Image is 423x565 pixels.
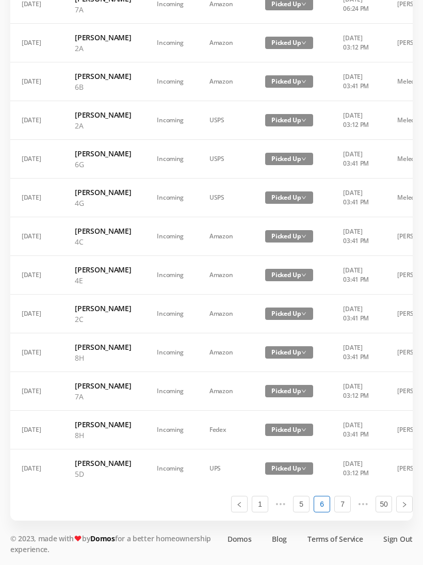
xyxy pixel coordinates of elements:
[330,256,384,295] td: [DATE] 03:41 PM
[144,179,197,217] td: Incoming
[330,411,384,449] td: [DATE] 03:41 PM
[75,225,131,236] h6: [PERSON_NAME]
[301,40,306,45] i: icon: down
[75,120,131,131] p: 2A
[75,159,131,170] p: 6G
[301,118,306,123] i: icon: down
[301,311,306,316] i: icon: down
[9,62,62,101] td: [DATE]
[9,449,62,488] td: [DATE]
[265,230,313,243] span: Picked Up
[90,534,115,543] a: Domos
[301,466,306,471] i: icon: down
[144,372,197,411] td: Incoming
[75,314,131,325] p: 2C
[75,71,131,82] h6: [PERSON_NAME]
[197,256,252,295] td: Amazon
[335,496,350,512] a: 7
[236,502,242,508] i: icon: left
[252,496,268,512] a: 1
[265,462,313,475] span: Picked Up
[144,449,197,488] td: Incoming
[330,295,384,333] td: [DATE] 03:41 PM
[301,389,306,394] i: icon: down
[265,346,313,359] span: Picked Up
[144,333,197,372] td: Incoming
[355,496,371,512] span: •••
[294,496,309,512] a: 5
[75,430,131,441] p: 8H
[75,32,131,43] h6: [PERSON_NAME]
[75,236,131,247] p: 4C
[9,140,62,179] td: [DATE]
[197,62,252,101] td: Amazon
[301,427,306,432] i: icon: down
[75,469,131,479] p: 5D
[231,496,248,512] li: Previous Page
[75,43,131,54] p: 2A
[197,333,252,372] td: Amazon
[75,187,131,198] h6: [PERSON_NAME]
[330,140,384,179] td: [DATE] 03:41 PM
[330,372,384,411] td: [DATE] 03:12 PM
[9,179,62,217] td: [DATE]
[301,156,306,162] i: icon: down
[401,502,408,508] i: icon: right
[197,295,252,333] td: Amazon
[197,449,252,488] td: UPS
[301,234,306,239] i: icon: down
[334,496,351,512] li: 7
[197,372,252,411] td: Amazon
[144,101,197,140] td: Incoming
[9,217,62,256] td: [DATE]
[330,449,384,488] td: [DATE] 03:12 PM
[307,534,363,544] a: Terms of Service
[265,114,313,126] span: Picked Up
[144,256,197,295] td: Incoming
[75,198,131,208] p: 4G
[265,37,313,49] span: Picked Up
[197,140,252,179] td: USPS
[396,496,413,512] li: Next Page
[272,496,289,512] span: •••
[330,62,384,101] td: [DATE] 03:41 PM
[293,496,310,512] li: 5
[301,272,306,278] i: icon: down
[75,391,131,402] p: 7A
[265,385,313,397] span: Picked Up
[301,350,306,355] i: icon: down
[330,101,384,140] td: [DATE] 03:12 PM
[9,411,62,449] td: [DATE]
[75,458,131,469] h6: [PERSON_NAME]
[75,380,131,391] h6: [PERSON_NAME]
[75,419,131,430] h6: [PERSON_NAME]
[75,275,131,286] p: 4E
[10,533,217,555] p: © 2023, made with by for a better homeownership experience.
[301,195,306,200] i: icon: down
[330,24,384,62] td: [DATE] 03:12 PM
[197,411,252,449] td: Fedex
[383,534,413,544] a: Sign Out
[144,295,197,333] td: Incoming
[227,534,252,544] a: Domos
[265,424,313,436] span: Picked Up
[301,2,306,7] i: icon: down
[144,411,197,449] td: Incoming
[330,179,384,217] td: [DATE] 03:41 PM
[9,24,62,62] td: [DATE]
[9,101,62,140] td: [DATE]
[75,303,131,314] h6: [PERSON_NAME]
[314,496,330,512] a: 6
[197,24,252,62] td: Amazon
[272,496,289,512] li: Previous 5 Pages
[376,496,392,512] a: 50
[144,217,197,256] td: Incoming
[330,333,384,372] td: [DATE] 03:41 PM
[197,179,252,217] td: USPS
[265,308,313,320] span: Picked Up
[265,75,313,88] span: Picked Up
[272,534,287,544] a: Blog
